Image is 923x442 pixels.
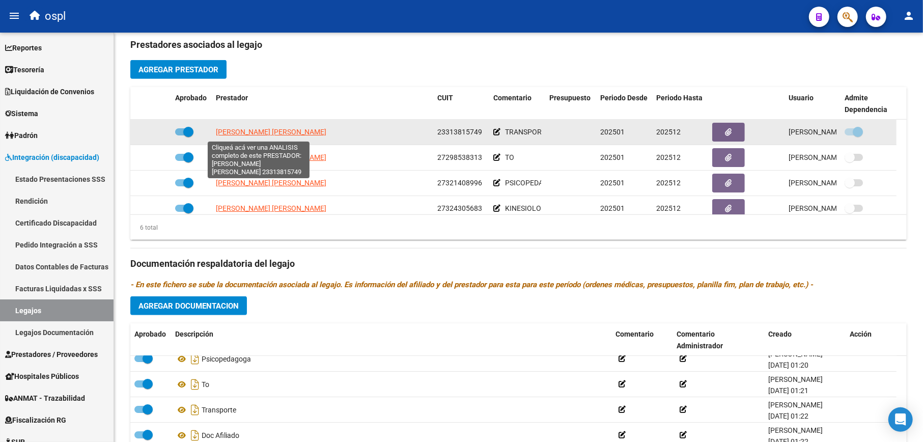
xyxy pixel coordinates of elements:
span: Reportes [5,42,42,53]
span: [PERSON_NAME] [768,401,823,409]
span: Comentario Administrador [677,330,723,350]
span: 202512 [656,153,681,161]
span: 23313815749 [437,128,482,136]
span: Aprobado [134,330,166,338]
span: [PERSON_NAME] [PERSON_NAME] [216,128,326,136]
datatable-header-cell: Aprobado [130,323,171,357]
span: Usuario [789,94,814,102]
span: 27298538313 [437,153,482,161]
span: Padrón [5,130,38,141]
span: ANMAT - Trazabilidad [5,393,85,404]
span: [PERSON_NAME] [PERSON_NAME] [216,179,326,187]
span: [PERSON_NAME] [PERSON_NAME] [216,204,326,212]
span: Periodo Desde [600,94,648,102]
datatable-header-cell: Presupuesto [545,87,596,121]
span: Sistema [5,108,38,119]
span: 202512 [656,128,681,136]
span: Comentario [493,94,532,102]
span: Agregar Documentacion [138,301,239,311]
span: Integración (discapacidad) [5,152,99,163]
span: [DATE] 01:21 [768,386,808,395]
button: Agregar Prestador [130,60,227,79]
span: 202501 [600,128,625,136]
span: Prestadores / Proveedores [5,349,98,360]
span: [DATE] 01:20 [768,361,808,369]
datatable-header-cell: Usuario [785,87,841,121]
datatable-header-cell: Comentario [611,323,673,357]
span: Fiscalización RG [5,415,66,426]
span: 27321408996 [437,179,482,187]
i: Descargar documento [188,402,202,418]
span: Liquidación de Convenios [5,86,94,97]
datatable-header-cell: Prestador [212,87,433,121]
span: [DATE] 01:22 [768,412,808,420]
datatable-header-cell: Descripción [171,323,611,357]
span: 202512 [656,204,681,212]
span: TRANSPORTE [505,128,549,136]
div: To [175,376,607,393]
mat-icon: menu [8,10,20,22]
i: Descargar documento [188,376,202,393]
h3: Documentación respaldatoria del legajo [130,257,907,271]
span: 27324305683 [437,204,482,212]
span: Periodo Hasta [656,94,703,102]
span: Descripción [175,330,213,338]
datatable-header-cell: Admite Dependencia [841,87,897,121]
button: Agregar Documentacion [130,296,247,315]
mat-icon: person [903,10,915,22]
datatable-header-cell: Acción [846,323,897,357]
datatable-header-cell: Periodo Hasta [652,87,708,121]
span: [PERSON_NAME] [DATE] [789,179,869,187]
span: Tesorería [5,64,44,75]
span: Comentario [616,330,654,338]
span: TO [505,153,514,161]
span: Creado [768,330,792,338]
span: Aprobado [175,94,207,102]
datatable-header-cell: Creado [764,323,846,357]
span: Hospitales Públicos [5,371,79,382]
span: CUIT [437,94,453,102]
span: [PERSON_NAME] [DATE] [789,204,869,212]
div: Psicopedagoga [175,351,607,367]
span: 202501 [600,204,625,212]
span: [PERSON_NAME] [768,350,823,358]
span: [PERSON_NAME] [768,375,823,383]
datatable-header-cell: Comentario [489,87,545,121]
span: Acción [850,330,872,338]
datatable-header-cell: Periodo Desde [596,87,652,121]
div: Transporte [175,402,607,418]
i: - En este fichero se sube la documentación asociada al legajo. Es información del afiliado y del ... [130,280,813,289]
span: ospl [45,5,66,27]
span: [PERSON_NAME] [DATE] [789,153,869,161]
span: Admite Dependencia [845,94,887,114]
h3: Prestadores asociados al legajo [130,38,907,52]
span: [PERSON_NAME] [768,426,823,434]
span: Agregar Prestador [138,65,218,74]
span: KINESIOLOGIA [505,204,553,212]
datatable-header-cell: Aprobado [171,87,212,121]
span: 202501 [600,153,625,161]
div: Open Intercom Messenger [888,407,913,432]
span: [PERSON_NAME] [PERSON_NAME] [216,153,326,161]
span: Presupuesto [549,94,591,102]
span: 202501 [600,179,625,187]
datatable-header-cell: CUIT [433,87,489,121]
span: 202512 [656,179,681,187]
i: Descargar documento [188,351,202,367]
div: 6 total [130,222,158,233]
span: [PERSON_NAME] [DATE] [789,128,869,136]
span: PSICOPEDAGOGIA [505,179,565,187]
span: Prestador [216,94,248,102]
datatable-header-cell: Comentario Administrador [673,323,764,357]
